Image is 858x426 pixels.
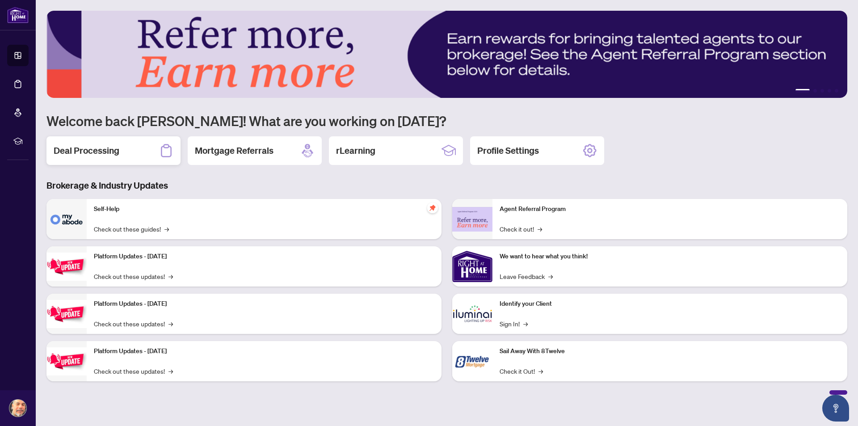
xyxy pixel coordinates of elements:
img: Slide 0 [46,11,847,98]
span: → [168,271,173,281]
span: → [164,224,169,234]
span: → [523,319,528,329]
button: 1 [795,89,810,93]
a: Leave Feedback→ [500,271,553,281]
h2: Deal Processing [54,144,119,157]
p: Platform Updates - [DATE] [94,299,434,309]
img: We want to hear what you think! [452,246,492,287]
p: Identify your Client [500,299,840,309]
p: Platform Updates - [DATE] [94,252,434,262]
p: Platform Updates - [DATE] [94,346,434,356]
a: Check out these guides!→ [94,224,169,234]
a: Check it out!→ [500,224,542,234]
span: → [548,271,553,281]
span: → [538,366,543,376]
h2: Profile Settings [477,144,539,157]
img: Sail Away With 8Twelve [452,341,492,381]
h1: Welcome back [PERSON_NAME]! What are you working on [DATE]? [46,112,847,129]
a: Check out these updates!→ [94,319,173,329]
button: 5 [835,89,838,93]
a: Sign In!→ [500,319,528,329]
span: → [168,319,173,329]
h2: Mortgage Referrals [195,144,273,157]
img: Platform Updates - June 23, 2025 [46,347,87,375]
p: Self-Help [94,204,434,214]
button: 2 [813,89,817,93]
img: Profile Icon [9,400,26,417]
p: We want to hear what you think! [500,252,840,262]
a: Check out these updates!→ [94,366,173,376]
span: pushpin [427,202,438,213]
a: Check it Out!→ [500,366,543,376]
p: Agent Referral Program [500,204,840,214]
img: Platform Updates - July 8, 2025 [46,300,87,328]
p: Sail Away With 8Twelve [500,346,840,356]
img: Platform Updates - July 21, 2025 [46,253,87,281]
span: → [168,366,173,376]
a: Check out these updates!→ [94,271,173,281]
button: Open asap [822,395,849,422]
button: 3 [820,89,824,93]
span: → [538,224,542,234]
h3: Brokerage & Industry Updates [46,179,847,192]
img: Identify your Client [452,294,492,334]
h2: rLearning [336,144,375,157]
img: Agent Referral Program [452,207,492,232]
img: logo [7,7,29,23]
img: Self-Help [46,199,87,239]
button: 4 [828,89,831,93]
